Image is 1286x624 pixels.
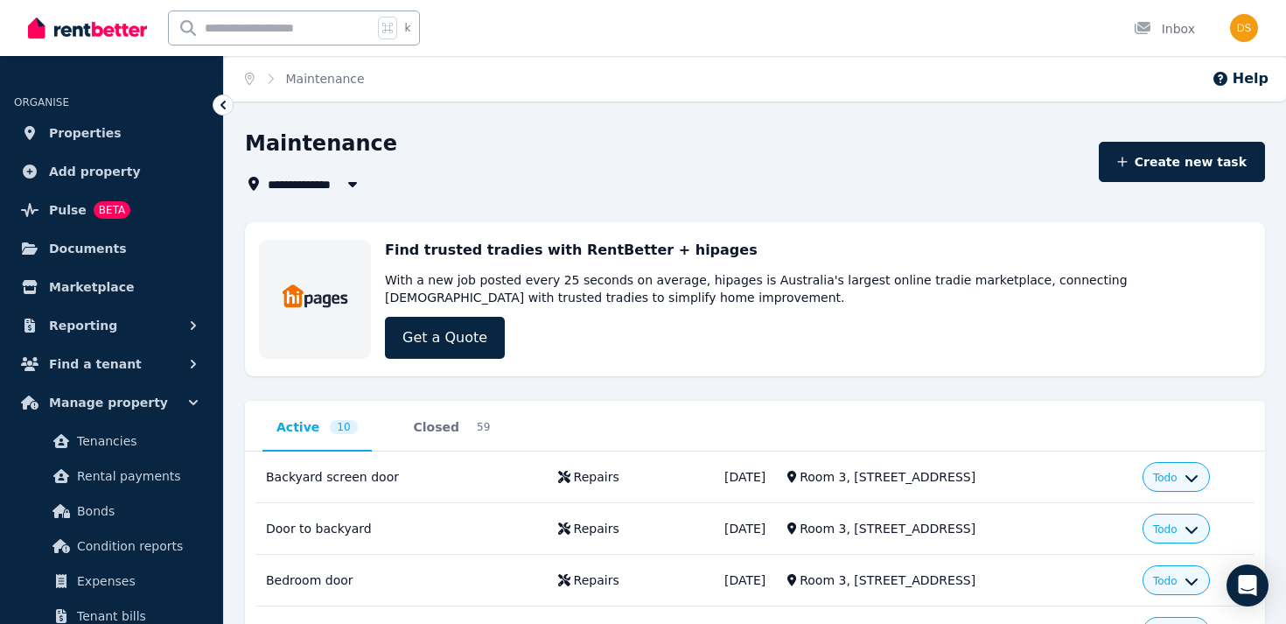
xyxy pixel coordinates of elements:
span: Todo [1153,471,1178,485]
span: 59 [470,420,497,434]
span: Rental payments [77,466,195,487]
a: Documents [14,231,209,266]
span: ORGANISE [14,96,69,109]
span: Expenses [77,571,195,592]
a: Tenancies [21,424,202,459]
span: Manage property [49,392,168,413]
button: Todo [1153,522,1199,536]
td: [DATE] [714,452,777,503]
div: Bedroom door [266,571,537,589]
span: 10 [330,420,357,434]
h3: Find trusted tradies with RentBetter + hipages [385,240,758,261]
span: Reporting [49,315,117,336]
a: Maintenance [286,72,365,86]
img: Trades & Maintenance [282,281,349,312]
div: Backyard screen door [266,468,537,486]
div: Inbox [1134,20,1195,38]
div: Door to backyard [266,520,537,537]
td: [DATE] [714,503,777,555]
span: Closed [414,418,460,436]
button: Manage property [14,385,209,420]
div: Repairs [574,468,619,486]
span: Marketplace [49,277,134,298]
a: Expenses [21,564,202,599]
span: Todo [1153,574,1178,588]
div: Room 3, [STREET_ADDRESS] [800,571,1122,589]
span: Condition reports [77,536,195,557]
img: Don Siyambalapitiya [1230,14,1258,42]
span: Bonds [77,501,195,522]
a: Get a Quote [385,317,505,359]
div: Open Intercom Messenger [1227,564,1269,606]
td: [DATE] [714,555,777,606]
nav: Breadcrumb [224,56,386,102]
div: Repairs [574,571,619,589]
span: Tenancies [77,431,195,452]
a: Rental payments [21,459,202,494]
span: Todo [1153,522,1178,536]
span: Properties [49,123,122,144]
nav: Tabs [262,418,1248,452]
span: BETA [94,201,130,219]
div: Room 3, [STREET_ADDRESS] [800,520,1122,537]
a: PulseBETA [14,193,209,228]
img: RentBetter [28,15,147,41]
span: Find a tenant [49,354,142,375]
span: Add property [49,161,141,182]
a: Properties [14,116,209,151]
span: Pulse [49,200,87,221]
div: Repairs [574,520,619,537]
button: Help [1212,68,1269,89]
span: Documents [49,238,127,259]
a: Marketplace [14,270,209,305]
a: Add property [14,154,209,189]
div: Room 3, [STREET_ADDRESS] [800,468,1122,486]
p: With a new job posted every 25 seconds on average, hipages is Australia's largest online tradie m... [385,271,1251,306]
a: Bonds [21,494,202,529]
button: Todo [1153,574,1199,588]
button: Todo [1153,471,1199,485]
button: Create new task [1099,142,1266,182]
button: Find a tenant [14,347,209,382]
a: Condition reports [21,529,202,564]
span: k [404,21,410,35]
span: Active [276,418,319,436]
h1: Maintenance [245,130,397,158]
button: Reporting [14,308,209,343]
